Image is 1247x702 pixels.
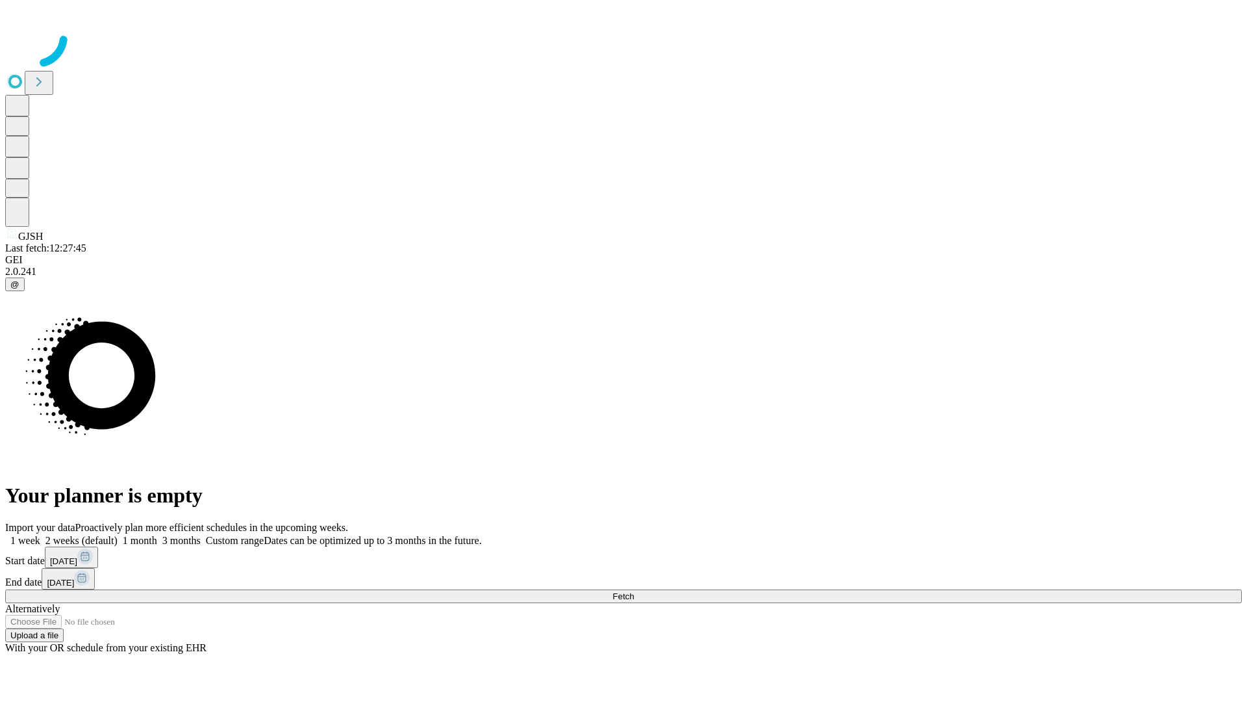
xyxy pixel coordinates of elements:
[612,591,634,601] span: Fetch
[5,242,86,253] span: Last fetch: 12:27:45
[10,535,40,546] span: 1 week
[5,484,1242,508] h1: Your planner is empty
[264,535,481,546] span: Dates can be optimized up to 3 months in the future.
[5,568,1242,590] div: End date
[5,590,1242,603] button: Fetch
[5,547,1242,568] div: Start date
[47,578,74,588] span: [DATE]
[5,522,75,533] span: Import your data
[45,535,118,546] span: 2 weeks (default)
[75,522,348,533] span: Proactively plan more efficient schedules in the upcoming weeks.
[50,556,77,566] span: [DATE]
[45,547,98,568] button: [DATE]
[123,535,157,546] span: 1 month
[10,279,19,289] span: @
[5,266,1242,278] div: 2.0.241
[206,535,264,546] span: Custom range
[42,568,95,590] button: [DATE]
[162,535,201,546] span: 3 months
[5,254,1242,266] div: GEI
[18,231,43,242] span: GJSH
[5,629,64,642] button: Upload a file
[5,642,207,653] span: With your OR schedule from your existing EHR
[5,278,25,291] button: @
[5,603,60,614] span: Alternatively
